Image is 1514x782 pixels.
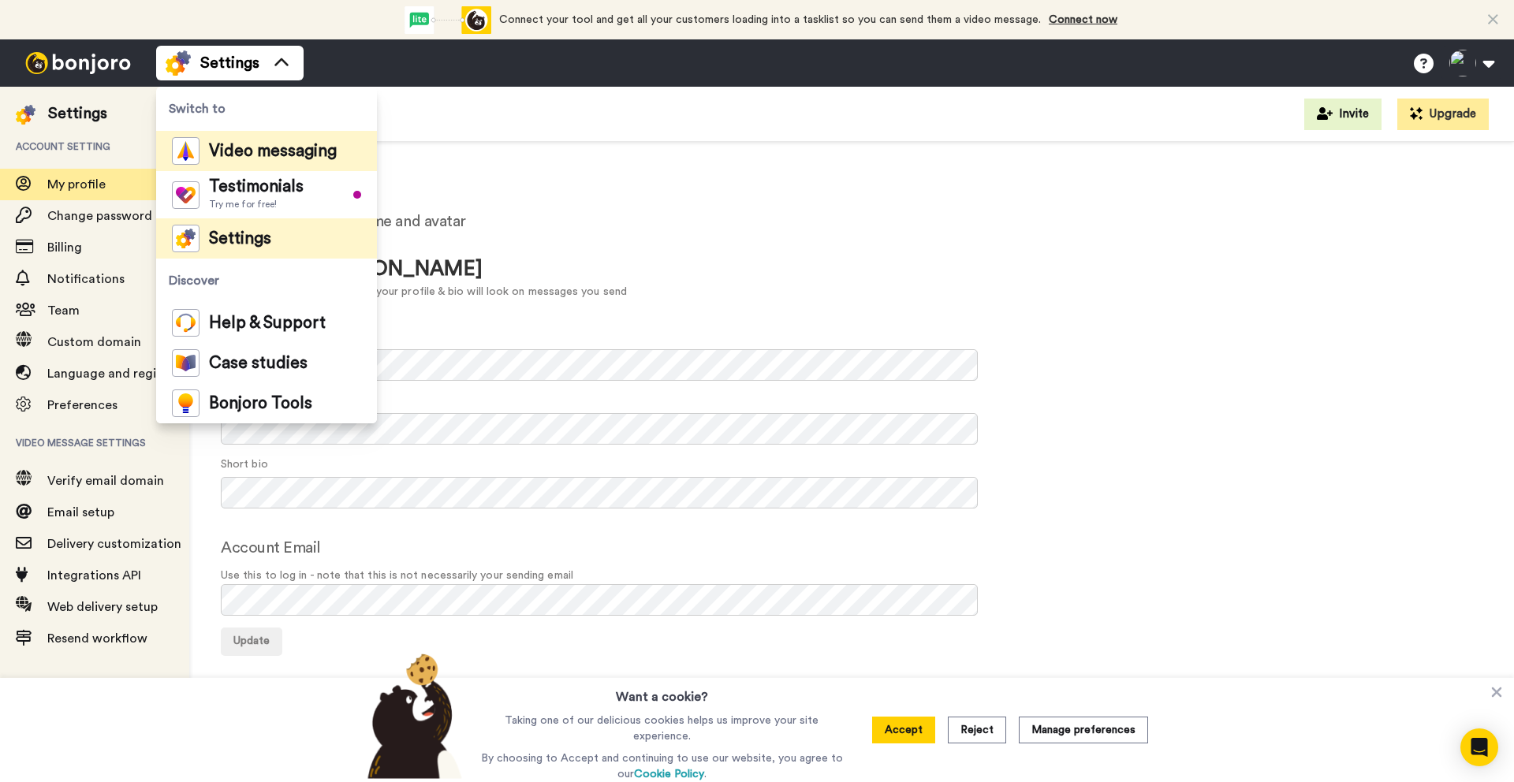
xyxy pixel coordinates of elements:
[47,336,141,348] span: Custom domain
[315,284,627,300] div: This is how your profile & bio will look on messages you send
[172,309,200,337] img: help-and-support-colored.svg
[221,213,1482,230] h2: Update your email, name and avatar
[166,50,191,76] img: settings-colored.svg
[47,538,181,550] span: Delivery customization
[209,396,312,411] span: Bonjoro Tools
[156,259,377,303] span: Discover
[477,713,847,744] p: Taking one of our delicious cookies helps us improve your site experience.
[172,137,200,165] img: vm-color.svg
[221,189,1482,212] h1: Your profile
[209,143,337,159] span: Video messaging
[872,717,935,743] button: Accept
[209,231,271,247] span: Settings
[315,255,627,284] div: [PERSON_NAME]
[221,456,268,473] label: Short bio
[477,750,847,782] p: By choosing to Accept and continuing to use our website, you agree to our .
[47,632,147,645] span: Resend workflow
[209,179,304,195] span: Testimonials
[209,198,304,210] span: Try me for free!
[221,568,1482,584] span: Use this to log in - note that this is not necessarily your sending email
[47,241,82,254] span: Billing
[156,131,377,171] a: Video messaging
[221,536,321,560] label: Account Email
[156,87,377,131] span: Switch to
[172,225,200,252] img: settings-colored.svg
[499,14,1041,25] span: Connect your tool and get all your customers loading into a tasklist so you can send them a video...
[47,399,117,411] span: Preferences
[47,506,114,519] span: Email setup
[353,653,470,779] img: bear-with-cookie.png
[47,178,106,191] span: My profile
[172,389,200,417] img: bj-tools-colored.svg
[1460,728,1498,766] div: Open Intercom Messenger
[209,356,308,371] span: Case studies
[209,315,326,331] span: Help & Support
[1397,99,1489,130] button: Upgrade
[156,343,377,383] a: Case studies
[1049,14,1117,25] a: Connect now
[156,171,377,218] a: TestimonialsTry me for free!
[405,6,491,34] div: animation
[47,304,80,317] span: Team
[47,367,171,380] span: Language and region
[172,349,200,377] img: case-study-colored.svg
[172,181,200,209] img: tm-color.svg
[1304,99,1382,130] button: Invite
[948,717,1006,743] button: Reject
[634,769,704,780] a: Cookie Policy
[221,627,282,656] button: Update
[156,303,377,343] a: Help & Support
[47,273,125,285] span: Notifications
[156,218,377,259] a: Settings
[200,52,259,74] span: Settings
[47,569,141,582] span: Integrations API
[47,475,164,487] span: Verify email domain
[48,102,107,125] div: Settings
[616,678,708,706] h3: Want a cookie?
[19,52,137,74] img: bj-logo-header-white.svg
[1019,717,1148,743] button: Manage preferences
[47,210,152,222] span: Change password
[16,105,35,125] img: settings-colored.svg
[156,383,377,423] a: Bonjoro Tools
[233,635,270,646] span: Update
[47,601,158,613] span: Web delivery setup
